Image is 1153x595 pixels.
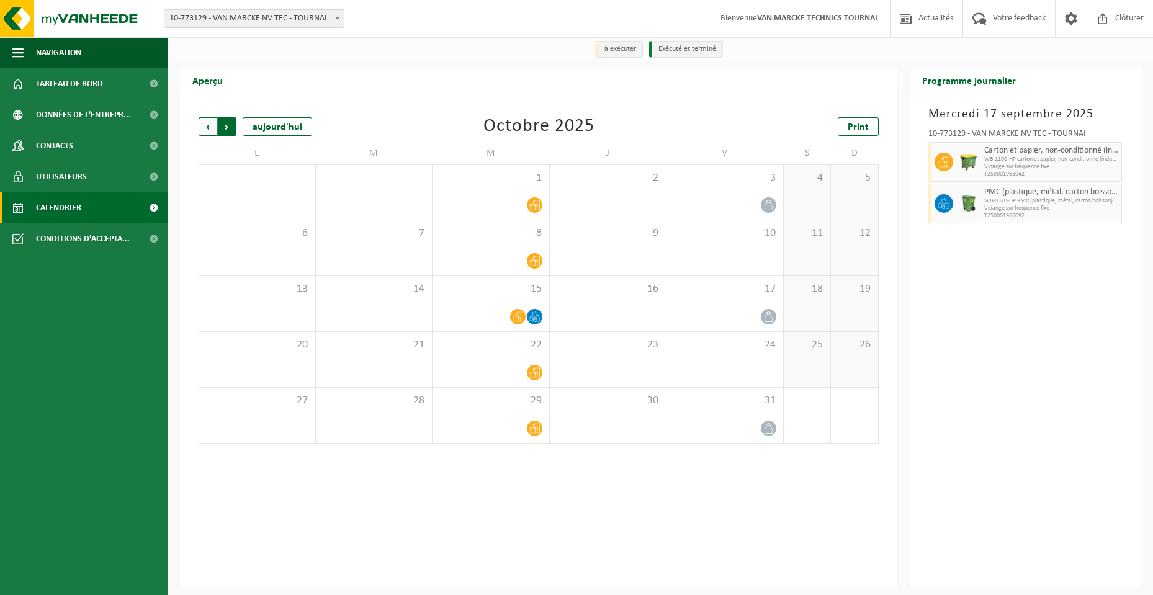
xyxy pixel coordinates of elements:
span: 3 [673,171,777,185]
span: 15 [439,282,543,296]
span: PMC (plastique, métal, carton boisson) (industriel) [984,187,1118,197]
span: Données de l'entrepr... [36,99,131,130]
span: 8 [439,226,543,240]
span: 7 [322,226,426,240]
li: Exécuté et terminé [649,41,723,58]
span: 1 [439,171,543,185]
span: 17 [673,282,777,296]
span: 13 [205,282,309,296]
td: S [784,142,832,164]
span: Tableau de bord [36,68,103,99]
span: 5 [837,171,872,185]
span: 25 [790,338,825,352]
div: Octobre 2025 [483,117,594,136]
span: Calendrier [36,192,81,223]
span: T250001966092 [984,212,1118,220]
span: WB-1100-HP carton et papier, non-conditionné (industriel) [984,156,1118,163]
div: 10-773129 - VAN MARCKE NV TEC - TOURNAI [928,130,1122,142]
td: M [433,142,550,164]
span: 23 [556,338,660,352]
h3: Mercredi 17 septembre 2025 [928,105,1122,123]
span: 10-773129 - VAN MARCKE NV TEC - TOURNAI [164,10,344,27]
span: 16 [556,282,660,296]
span: 26 [837,338,872,352]
span: Conditions d'accepta... [36,223,130,254]
li: à exécuter [595,41,643,58]
div: aujourd'hui [243,117,312,136]
span: 14 [322,282,426,296]
img: WB-0370-HPE-GN-50 [959,194,978,213]
span: Précédent [199,117,217,136]
span: Utilisateurs [36,161,87,192]
span: WB-0370-HP PMC (plastique, métal, carton boisson) (industrie [984,197,1118,205]
h2: Aperçu [180,68,235,92]
span: 18 [790,282,825,296]
span: 4 [790,171,825,185]
span: Print [848,122,869,132]
span: Suivant [218,117,236,136]
span: Navigation [36,37,81,68]
td: M [316,142,433,164]
span: 11 [790,226,825,240]
h2: Programme journalier [910,68,1028,92]
span: 24 [673,338,777,352]
img: WB-1100-HPE-GN-51 [959,153,978,171]
span: Carton et papier, non-conditionné (industriel) [984,146,1118,156]
span: 28 [322,394,426,408]
span: 31 [673,394,777,408]
span: 22 [439,338,543,352]
span: 30 [556,394,660,408]
span: T250001965942 [984,171,1118,178]
span: 19 [837,282,872,296]
td: D [831,142,879,164]
span: 29 [439,394,543,408]
td: L [199,142,316,164]
td: V [666,142,784,164]
span: 21 [322,338,426,352]
a: Print [838,117,879,136]
span: 6 [205,226,309,240]
span: 9 [556,226,660,240]
span: Vidange sur fréquence fixe [984,205,1118,212]
span: 20 [205,338,309,352]
span: Vidange sur fréquence fixe [984,163,1118,171]
span: Contacts [36,130,73,161]
span: 12 [837,226,872,240]
td: J [550,142,667,164]
span: 10 [673,226,777,240]
strong: VAN MARCKE TECHNICS TOURNAI [757,14,877,23]
span: 10-773129 - VAN MARCKE NV TEC - TOURNAI [164,9,344,28]
span: 2 [556,171,660,185]
span: 27 [205,394,309,408]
